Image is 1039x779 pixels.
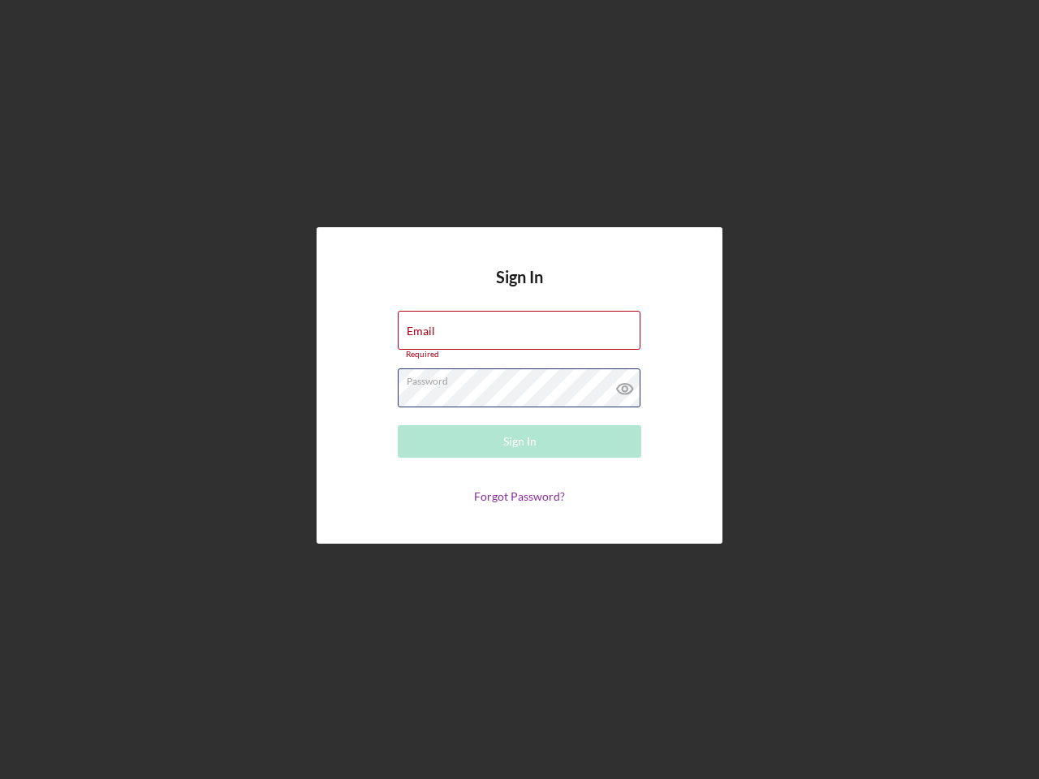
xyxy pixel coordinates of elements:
div: Required [398,350,641,359]
button: Sign In [398,425,641,458]
h4: Sign In [496,268,543,311]
label: Email [407,325,435,338]
div: Sign In [503,425,537,458]
a: Forgot Password? [474,489,565,503]
label: Password [407,369,640,387]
